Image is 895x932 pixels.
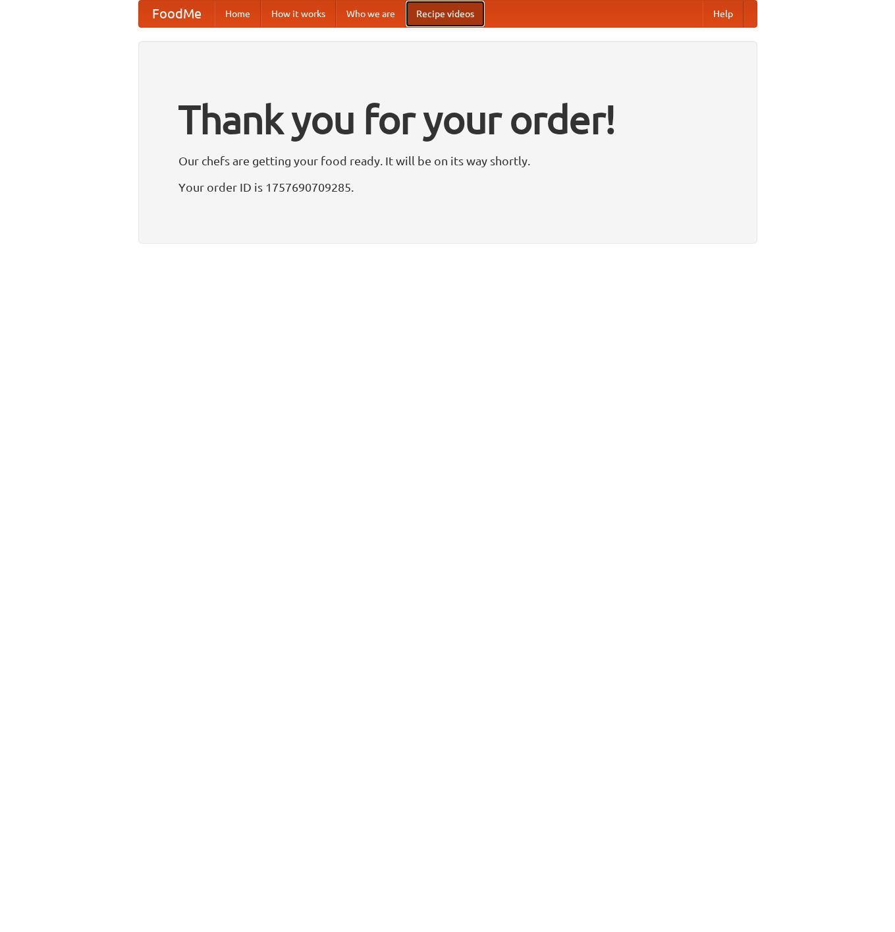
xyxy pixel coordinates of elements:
[215,1,261,27] a: Home
[178,177,717,197] p: Your order ID is 1757690709285.
[178,151,717,171] p: Our chefs are getting your food ready. It will be on its way shortly.
[336,1,406,27] a: Who we are
[139,1,215,27] a: FoodMe
[406,1,485,27] a: Recipe videos
[261,1,336,27] a: How it works
[178,88,717,151] h1: Thank you for your order!
[703,1,744,27] a: Help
